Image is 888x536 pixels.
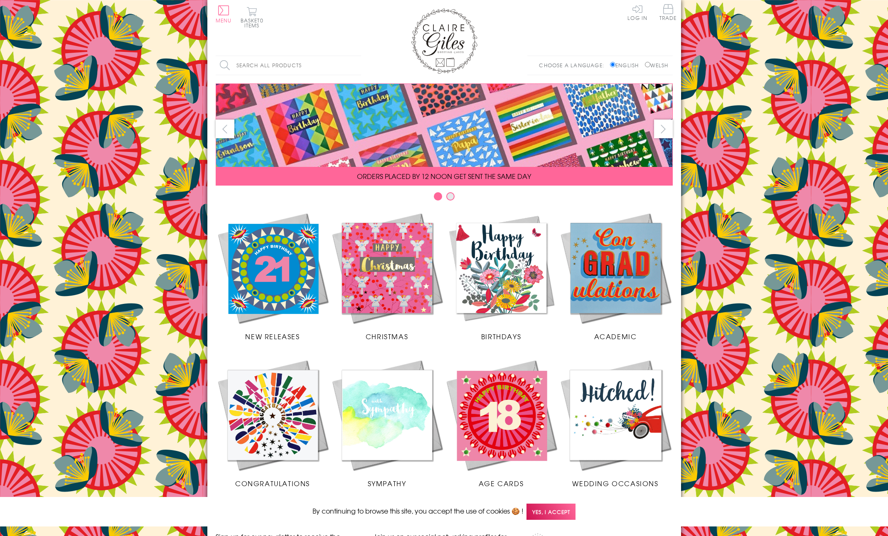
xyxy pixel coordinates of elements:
span: Yes, I accept [526,504,576,520]
a: Birthdays [444,211,558,341]
input: Search all products [216,56,361,75]
span: ORDERS PLACED BY 12 NOON GET SENT THE SAME DAY [357,171,531,181]
a: Congratulations [216,358,330,488]
img: Claire Giles Greetings Cards [411,8,477,74]
span: Age Cards [479,478,524,488]
label: English [610,61,643,69]
input: Search [353,56,361,75]
a: Christmas [330,211,444,341]
a: Log In [627,4,647,20]
a: Age Cards [444,358,558,488]
input: English [610,62,615,67]
div: Carousel Pagination [216,192,673,205]
span: Academic [594,331,637,341]
span: Menu [216,17,232,24]
button: Basket0 items [241,7,263,28]
button: prev [216,120,234,138]
p: Choose a language: [539,61,608,69]
span: New Releases [245,331,300,341]
a: Sympathy [330,358,444,488]
a: Wedding Occasions [558,358,673,488]
button: Menu [216,5,232,23]
span: Birthdays [481,331,521,341]
button: Carousel Page 2 [446,192,455,201]
span: 0 items [244,17,263,29]
span: Wedding Occasions [572,478,658,488]
span: Christmas [366,331,408,341]
span: Sympathy [368,478,406,488]
a: New Releases [216,211,330,341]
input: Welsh [645,62,650,67]
a: Trade [659,4,677,22]
a: Academic [558,211,673,341]
span: Trade [659,4,677,20]
span: Congratulations [235,478,310,488]
button: next [654,120,673,138]
button: Carousel Page 1 (Current Slide) [434,192,442,201]
label: Welsh [645,61,669,69]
